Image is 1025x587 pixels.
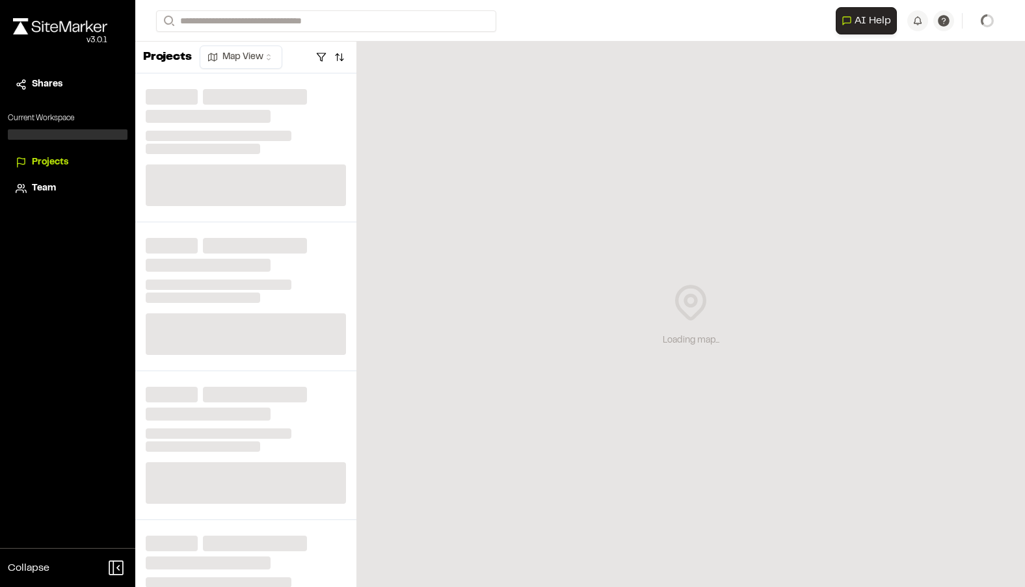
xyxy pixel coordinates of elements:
a: Shares [16,77,120,92]
p: Projects [143,49,192,66]
span: Collapse [8,560,49,576]
span: Team [32,181,56,196]
img: rebrand.png [13,18,107,34]
div: Oh geez...please don't... [13,34,107,46]
p: Current Workspace [8,112,127,124]
a: Projects [16,155,120,170]
button: Open AI Assistant [836,7,897,34]
span: Shares [32,77,62,92]
div: Open AI Assistant [836,7,902,34]
button: Search [156,10,180,32]
a: Team [16,181,120,196]
span: Projects [32,155,68,170]
span: AI Help [855,13,891,29]
div: Loading map... [663,333,719,348]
